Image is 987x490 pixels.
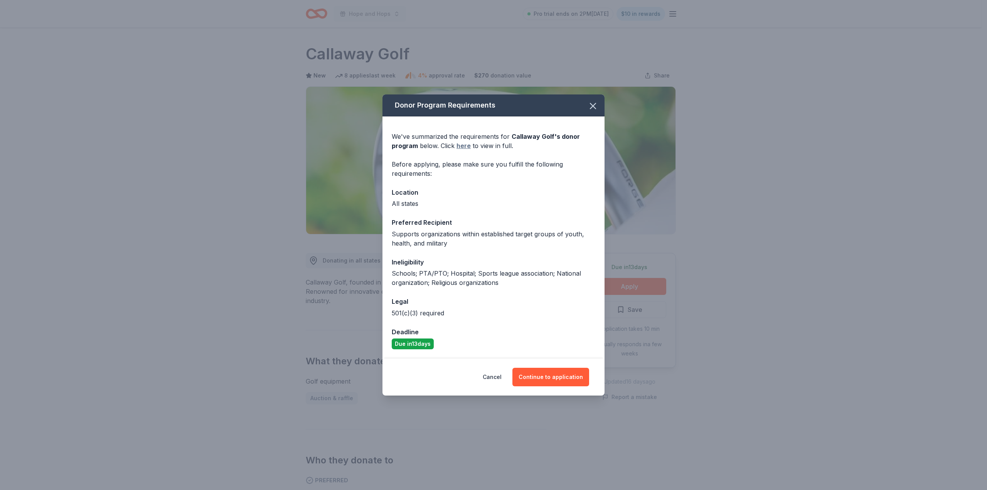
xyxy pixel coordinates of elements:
[392,308,595,318] div: 501(c)(3) required
[392,217,595,227] div: Preferred Recipient
[392,327,595,337] div: Deadline
[392,199,595,208] div: All states
[392,187,595,197] div: Location
[382,94,605,116] div: Donor Program Requirements
[392,160,595,178] div: Before applying, please make sure you fulfill the following requirements:
[392,296,595,306] div: Legal
[456,141,471,150] a: here
[483,368,502,386] button: Cancel
[392,257,595,267] div: Ineligibility
[392,229,595,248] div: Supports organizations within established target groups of youth, health, and military
[392,338,434,349] div: Due in 13 days
[392,132,595,150] div: We've summarized the requirements for below. Click to view in full.
[392,269,595,287] div: Schools; PTA/PTO; Hospital; Sports league association; National organization; Religious organizat...
[512,368,589,386] button: Continue to application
